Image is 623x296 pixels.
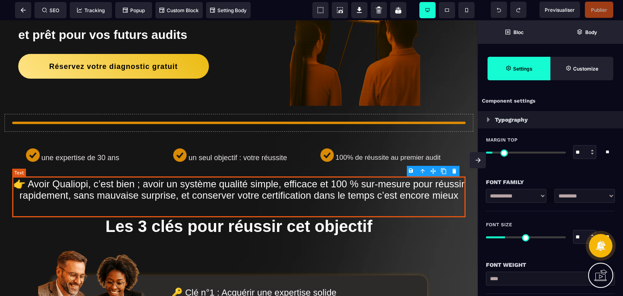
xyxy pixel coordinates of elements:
[123,7,145,13] span: Popup
[159,7,199,13] span: Custom Block
[545,7,575,13] span: Previsualiser
[335,131,453,144] text: 100% de réussite au premier audit
[488,57,550,80] span: Settings
[585,29,597,35] strong: Body
[495,115,528,124] p: Typography
[478,20,550,44] span: Open Blocks
[486,221,512,228] span: Font Size
[173,128,187,142] img: 61b494325f8a4818ccf6b45798e672df_Vector.png
[77,7,105,13] span: Tracking
[487,117,490,122] img: loading
[42,7,59,13] span: SEO
[513,29,524,35] strong: Bloc
[550,57,613,80] span: Open Style Manager
[26,128,39,142] img: 61b494325f8a4818ccf6b45798e672df_Vector.png
[12,156,466,197] text: 👉 Avoir Qualiopi, c’est bien ; avoir un système qualité simple, efficace et 100 % sur-mesure pour...
[320,128,334,142] img: 61b494325f8a4818ccf6b45798e672df_Vector.png
[573,66,598,72] strong: Customize
[18,34,208,58] button: Réservez votre diagnostic gratuit
[210,7,247,13] span: Setting Body
[478,93,623,109] div: Component settings
[486,137,518,143] span: Margin Top
[189,131,307,144] text: un seul objectif : votre réussite
[18,8,187,21] b: et prêt pour vos futurs audits
[550,20,623,44] span: Open Layer Manager
[312,2,329,18] span: View components
[486,177,615,187] div: Font Family
[513,66,533,72] strong: Settings
[332,2,348,18] span: Screenshot
[41,131,159,144] text: une expertise de 30 ans
[172,267,411,278] h2: 🔑 Clé n°1 : Acquérir une expertise solide
[105,197,372,215] b: Les 3 clés pour réussir cet objectif
[591,7,607,13] span: Publier
[539,2,580,18] span: Preview
[486,260,615,270] div: Font Weight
